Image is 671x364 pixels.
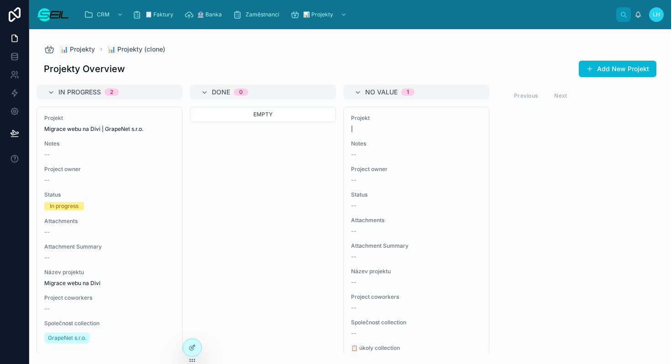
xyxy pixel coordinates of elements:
[351,125,482,133] span: |
[50,202,79,210] div: In progress
[230,6,286,23] a: Zaměstnanci
[44,140,175,147] span: Notes
[351,319,482,326] span: Společnost collection
[60,45,95,54] span: 📊 Projekty
[288,6,351,23] a: 📊 Projekty
[44,191,175,198] span: Status
[351,217,482,224] span: Attachments
[239,88,243,96] div: 0
[351,177,356,184] span: --
[351,304,356,312] span: --
[246,11,279,18] span: Zaměstnanci
[44,320,175,327] span: Společnost collection
[44,294,175,302] span: Project coworkers
[351,191,482,198] span: Status
[351,151,356,158] span: --
[44,44,95,55] a: 📊 Projekty
[44,254,50,261] span: --
[108,45,165,54] a: 📊 Projekty (clone)
[44,166,175,173] span: Project owner
[351,114,482,122] span: Projekt
[44,229,50,236] span: --
[351,166,482,173] span: Project owner
[365,88,398,97] span: No value
[579,61,656,77] button: Add New Projekt
[44,305,50,312] span: --
[351,344,482,352] span: 📋 úkoly collection
[44,269,175,276] span: Název projektu
[44,280,175,287] span: Migrace webu na Divi
[212,88,230,97] span: Done
[44,125,175,133] span: Migrace webu na Divi | GrapeNet s.r.o.
[351,330,356,337] span: --
[77,5,616,25] div: scrollable content
[97,11,110,18] span: CRM
[44,151,50,158] span: --
[58,88,101,97] span: In progress
[351,253,356,260] span: --
[253,111,273,118] span: Empty
[351,140,482,147] span: Notes
[44,177,50,184] span: --
[44,62,125,75] h1: Projekty Overview
[81,6,128,23] a: CRM
[110,88,113,96] div: 2
[351,242,482,250] span: Attachment Summary
[48,334,86,342] span: GrapeNet s.r.o.
[44,333,90,343] a: GrapeNet s.r.o.
[44,243,175,250] span: Attachment Summary
[303,11,333,18] span: 📊 Projekty
[351,293,482,301] span: Project coworkers
[182,6,228,23] a: 🏦 Banka
[351,268,482,275] span: Název projektu
[145,11,173,18] span: 🧾 Faktury
[37,7,69,22] img: App logo
[130,6,180,23] a: 🧾 Faktury
[44,218,175,225] span: Attachments
[197,11,222,18] span: 🏦 Banka
[351,228,356,235] span: --
[653,11,660,18] span: LH
[44,353,175,360] span: 📋 úkoly collection
[44,114,175,122] span: Projekt
[407,88,409,96] div: 1
[351,202,356,209] span: --
[351,279,356,286] span: --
